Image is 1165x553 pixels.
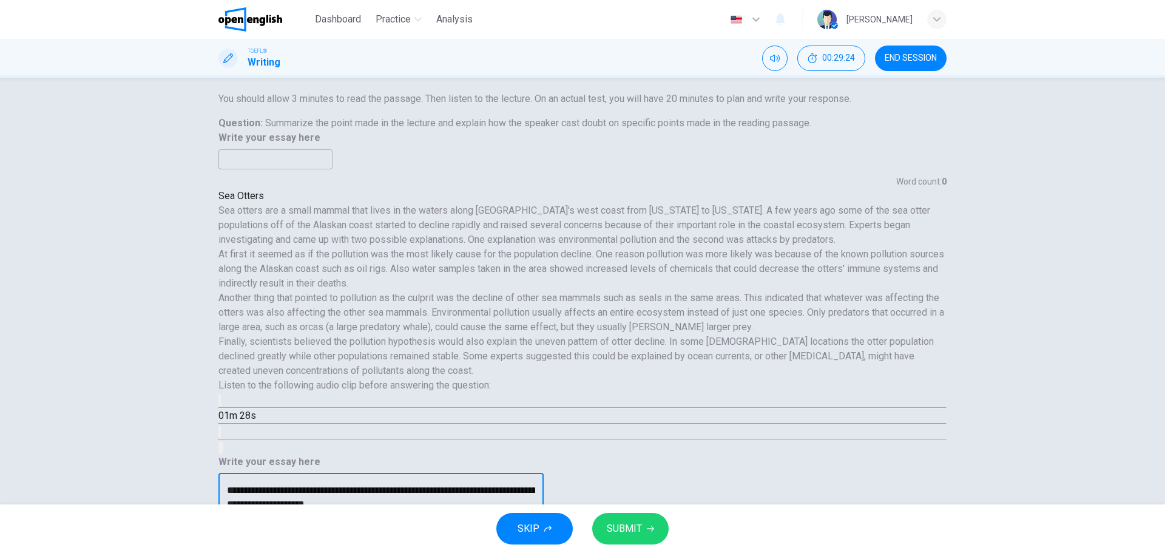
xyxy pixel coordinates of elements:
span: SUBMIT [607,520,642,537]
h6: Write your essay here [218,131,947,145]
button: 00:29:24 [797,46,865,71]
h6: Sea otters are a small mammal that lives in the waters along [GEOGRAPHIC_DATA]'s west coast from ... [218,203,947,247]
button: END SESSION [875,46,947,71]
span: Dashboard [315,12,361,27]
strong: 0 [942,177,947,186]
h6: Question : [218,116,947,131]
div: Hide [797,46,865,71]
img: en [729,15,744,24]
h6: Listen to the following audio clip before answering the question : [218,378,947,393]
h1: Writing [248,55,280,70]
span: Summarize the point made in the lecture and explain how the speaker cast doubt on specific points... [265,117,811,129]
button: Practice [371,8,427,30]
button: SKIP [496,513,573,545]
span: END SESSION [885,53,937,63]
button: Dashboard [310,8,366,30]
h6: Finally, scientists believed the pollution hypothesis would also explain the uneven pattern of ot... [218,334,947,378]
a: OpenEnglish logo [218,7,310,32]
span: Sea Otters [218,190,264,202]
h6: Another thing that pointed to pollution as the culprit was the decline of other sea mammals such ... [218,291,947,334]
div: [PERSON_NAME] [846,12,913,27]
h6: Write your essay here [218,455,544,469]
span: 01m 28s [218,410,256,421]
img: OpenEnglish logo [218,7,282,32]
span: SKIP [518,520,539,537]
button: Click to see the audio transcription [218,426,221,438]
button: Analysis [431,8,478,30]
h6: At first it seemed as if the pollution was the most likely cause for the population decline. One ... [218,247,947,291]
span: Practice [376,12,411,27]
img: Profile picture [817,10,837,29]
span: Analysis [436,12,473,27]
button: SUBMIT [592,513,669,545]
h6: Word count : [896,174,947,189]
span: TOEFL® [248,47,267,55]
div: Mute [762,46,788,71]
span: 00:29:24 [822,53,855,63]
